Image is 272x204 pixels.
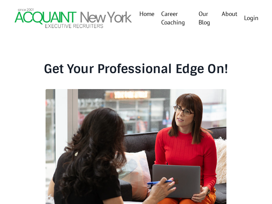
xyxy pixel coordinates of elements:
img: Header Logo [14,7,133,29]
a: Career Coaching [161,10,192,27]
strong: Get Your Professional Edge On! [44,61,228,77]
a: Our Blog [199,10,215,27]
a: Home [139,10,154,27]
a: About [222,10,237,27]
a: Login [244,14,258,22]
